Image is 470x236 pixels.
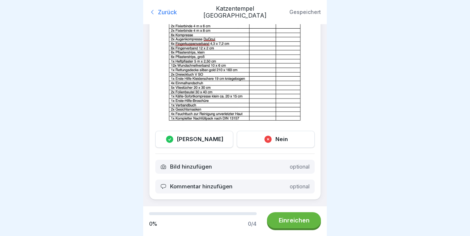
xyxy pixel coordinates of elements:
[170,183,232,190] p: Kommentar hinzufügen
[203,5,267,19] p: Katzentempel [GEOGRAPHIC_DATA]
[248,221,257,227] div: 0 / 4
[289,9,321,15] p: Gespeichert
[290,183,310,190] p: optional
[170,163,212,170] p: Bild hinzufügen
[267,212,321,228] button: Einreichen
[149,8,200,16] div: Zurück
[279,217,310,224] div: Einreichen
[155,131,233,148] div: [PERSON_NAME]
[290,163,310,170] p: optional
[237,131,315,148] div: Nein
[149,221,157,227] div: 0 %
